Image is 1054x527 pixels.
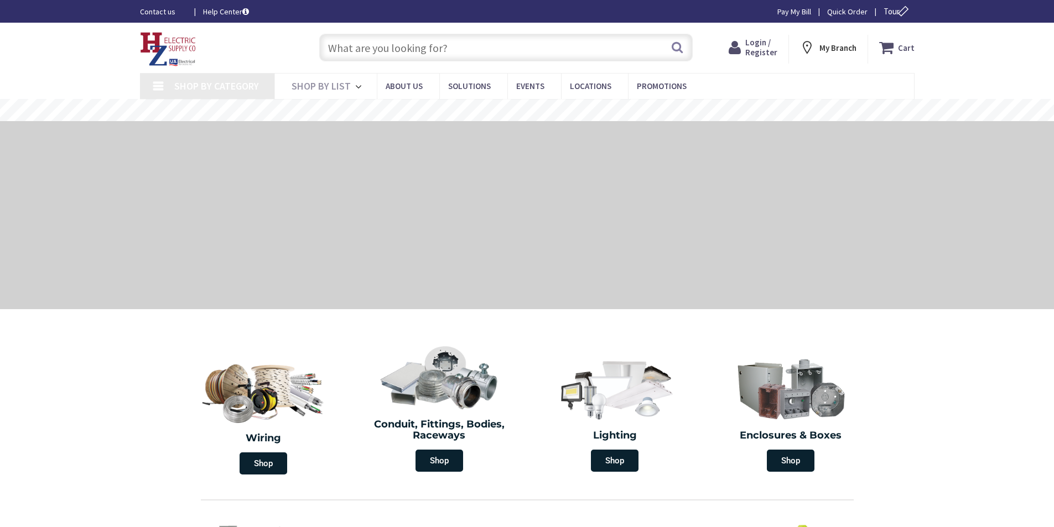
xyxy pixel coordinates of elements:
[767,450,814,472] span: Shop
[176,351,352,480] a: Wiring Shop
[181,433,346,444] h2: Wiring
[536,430,695,441] h2: Lighting
[799,38,856,58] div: My Branch
[777,6,811,17] a: Pay My Bill
[354,340,525,477] a: Conduit, Fittings, Bodies, Raceways Shop
[319,34,693,61] input: What are you looking for?
[203,6,249,17] a: Help Center
[448,81,491,91] span: Solutions
[637,81,687,91] span: Promotions
[879,38,915,58] a: Cart
[711,430,870,441] h2: Enclosures & Boxes
[140,6,185,17] a: Contact us
[174,80,259,92] span: Shop By Category
[240,452,287,474] span: Shop
[819,43,856,53] strong: My Branch
[516,81,544,91] span: Events
[530,351,700,477] a: Lighting Shop
[745,37,777,58] span: Login / Register
[416,450,463,472] span: Shop
[729,38,777,58] a: Login / Register
[292,80,351,92] span: Shop By List
[827,6,868,17] a: Quick Order
[386,81,423,91] span: About Us
[705,351,876,477] a: Enclosures & Boxes Shop
[591,450,638,472] span: Shop
[884,6,912,17] span: Tour
[360,419,519,441] h2: Conduit, Fittings, Bodies, Raceways
[430,105,626,117] rs-layer: Free Same Day Pickup at 8 Locations
[570,81,611,91] span: Locations
[898,38,915,58] strong: Cart
[140,32,196,66] img: HZ Electric Supply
